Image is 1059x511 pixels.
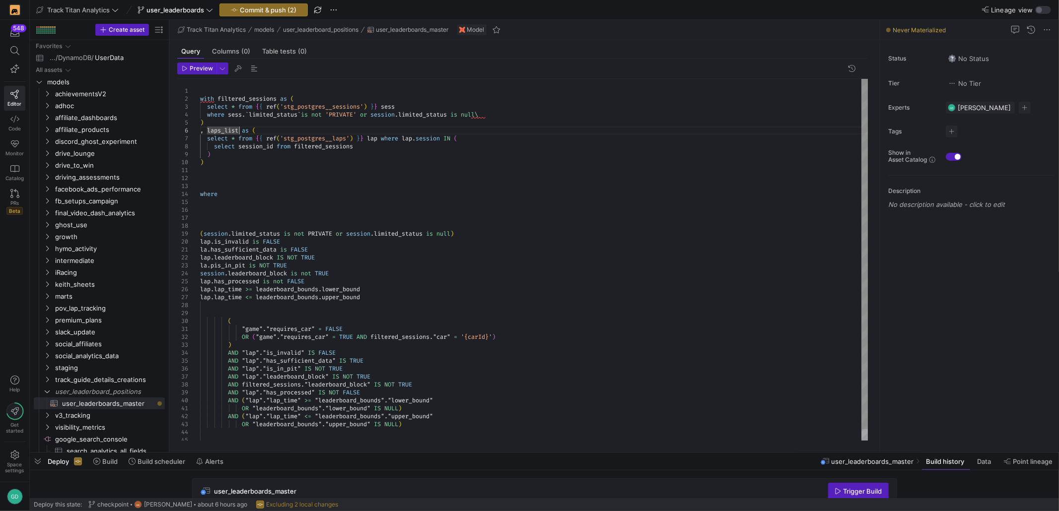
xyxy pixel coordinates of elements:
[255,26,275,33] span: models
[95,24,149,36] button: Create asset
[10,5,20,15] img: https://storage.googleapis.com/y42-prod-data-exchange/images/4FGlnMhCNn9FsUVOuDzedKBoGBDO04HwCK1Z...
[948,104,956,112] div: GD
[34,433,165,445] a: google_search_console​​​​​​​​
[34,385,165,397] div: Press SPACE to select this row.
[888,188,1055,194] p: Description
[177,198,188,206] div: 15
[200,246,207,254] span: la
[5,461,24,473] span: Space settings
[34,421,165,433] div: Press SPACE to select this row.
[256,103,259,111] span: {
[290,95,294,103] span: (
[322,285,360,293] span: lower_bound
[55,350,163,362] span: social_analytics_data
[177,254,188,261] div: 22
[224,269,228,277] span: .
[211,246,277,254] span: has_sufficient_data
[55,422,163,433] span: visibility_metrics
[200,277,211,285] span: lap
[211,293,214,301] span: .
[67,446,153,457] span: search_analytics_all_fields​​​​​​​​​
[443,134,450,142] span: IN
[259,103,263,111] span: {
[34,124,165,135] div: Press SPACE to select this row.
[277,254,283,261] span: IS
[973,453,997,470] button: Data
[34,52,165,64] div: Press SPACE to select this row.
[138,457,185,465] span: Build scheduler
[89,453,122,470] button: Build
[124,453,190,470] button: Build scheduler
[245,111,249,119] span: `
[263,277,270,285] span: is
[888,104,938,111] span: Experts
[207,134,228,142] span: select
[273,277,283,285] span: not
[256,285,318,293] span: leaderboard_bounds
[287,277,304,285] span: FALSE
[34,76,165,88] div: Press SPACE to select this row.
[200,269,224,277] span: session
[177,277,188,285] div: 25
[318,285,322,293] span: .
[298,48,307,55] span: (0)
[34,207,165,219] div: Press SPACE to select this row.
[4,399,25,438] button: Getstarted
[34,40,165,52] div: Press SPACE to select this row.
[249,261,256,269] span: is
[374,103,377,111] span: }
[290,246,308,254] span: FALSE
[450,230,454,238] span: )
[34,52,165,64] a: .../DynamoDB/UserData
[958,104,1011,112] span: [PERSON_NAME]
[34,147,165,159] div: Press SPACE to select this row.
[36,43,62,50] div: Favorites
[34,290,165,302] div: Press SPACE to select this row.
[301,254,315,261] span: TRUE
[6,422,23,434] span: Get started
[205,457,223,465] span: Alerts
[4,486,25,507] button: GD
[200,285,211,293] span: lap
[175,24,248,36] button: Track Titan Analytics
[177,142,188,150] div: 8
[207,103,228,111] span: select
[55,362,163,374] span: staging
[238,134,252,142] span: from
[252,127,256,134] span: (
[55,88,163,100] span: achievementsV2
[365,24,451,36] button: user_leaderboards_master
[8,386,21,392] span: Help
[245,293,252,301] span: <=
[55,255,163,266] span: intermediate
[200,293,211,301] span: lap
[360,134,363,142] span: }
[280,246,287,254] span: is
[211,285,214,293] span: .
[177,230,188,238] div: 19
[177,87,188,95] div: 1
[55,243,163,255] span: hymo_activity
[363,103,367,111] span: )
[228,230,231,238] span: .
[259,134,263,142] span: {
[948,55,956,63] img: No status
[350,134,353,142] span: )
[95,52,124,64] span: UserData
[47,76,163,88] span: models
[34,409,165,421] div: Press SPACE to select this row.
[214,277,259,285] span: has_processed
[134,501,142,509] div: AK
[4,371,25,397] button: Help
[200,230,204,238] span: (
[34,3,121,16] button: Track Titan Analytics
[893,26,946,34] span: Never Materialized
[200,119,204,127] span: )
[177,111,188,119] div: 4
[4,24,25,42] button: 548
[412,134,416,142] span: .
[34,135,165,147] div: Press SPACE to select this row.
[459,27,465,33] img: undefined
[55,279,163,290] span: keith_sheets
[211,261,245,269] span: pis_in_pit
